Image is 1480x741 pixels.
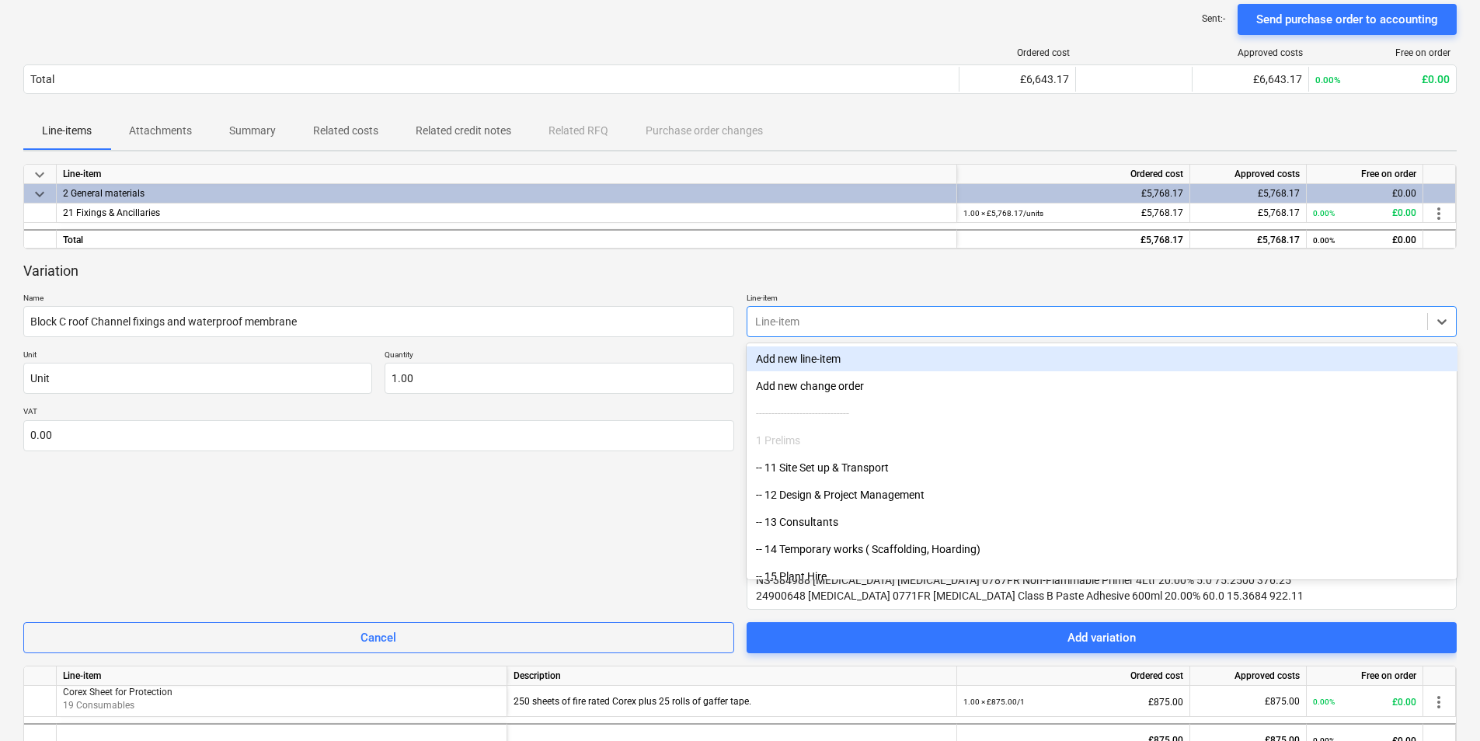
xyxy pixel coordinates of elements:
[1190,165,1307,184] div: Approved costs
[966,47,1070,58] div: Ordered cost
[963,204,1183,223] div: £5,768.17
[313,123,378,139] p: Related costs
[30,185,49,204] span: keyboard_arrow_down
[1313,209,1335,217] small: 0.00%
[23,262,78,280] p: Variation
[1196,204,1300,223] div: £5,768.17
[747,401,1457,426] div: ------------------------------
[963,184,1183,204] div: £5,768.17
[1313,686,1416,718] div: £0.00
[416,123,511,139] p: Related credit notes
[23,293,734,306] p: Name
[42,123,92,139] p: Line-items
[1196,184,1300,204] div: £5,768.17
[1315,73,1450,85] div: £0.00
[23,350,372,363] p: Unit
[1196,686,1300,717] div: £875.00
[1313,698,1335,706] small: 0.00%
[747,374,1457,398] div: Add new change order
[63,687,172,698] span: Corex Sheet for Protection
[30,73,54,85] div: Total
[747,293,1457,306] p: Line-item
[360,628,396,648] div: Cancel
[514,686,950,717] div: 250 sheets of fire rated Corex plus 25 rolls of gaffer tape.
[57,229,957,249] div: Total
[1313,184,1416,204] div: £0.00
[1315,75,1341,85] small: 0.00%
[229,123,276,139] p: Summary
[129,123,192,139] p: Attachments
[63,184,950,203] div: 2 General materials
[1430,204,1448,223] span: more_vert
[1307,165,1423,184] div: Free on order
[747,537,1457,562] div: -- 14 Temporary works ( Scaffolding, Hoarding)
[1067,628,1136,648] div: Add variation
[1313,231,1416,250] div: £0.00
[747,346,1457,371] div: Add new line-item
[63,207,160,218] span: 21 Fixings & Ancillaries
[747,622,1457,653] button: Add variation
[1196,231,1300,250] div: £5,768.17
[963,209,1043,217] small: 1.00 × £5,768.17 / units
[747,482,1457,507] div: -- 12 Design & Project Management
[1199,73,1302,85] div: £6,643.17
[957,165,1190,184] div: Ordered cost
[507,666,957,686] div: Description
[963,698,1025,706] small: 1.00 × £875.00 / 1
[963,686,1183,718] div: £875.00
[1313,236,1335,245] small: 0.00%
[385,350,733,363] p: Quantity
[747,428,1457,453] div: 1 Prelims
[747,564,1457,589] div: -- 15 Plant Hire
[957,666,1190,686] div: Ordered cost
[1202,12,1225,26] p: Sent : -
[1190,666,1307,686] div: Approved costs
[57,666,507,686] div: Line-item
[1238,4,1457,35] button: Send purchase order to accounting
[1402,666,1480,741] iframe: Chat Widget
[963,231,1183,250] div: £5,768.17
[57,165,957,184] div: Line-item
[966,73,1069,85] div: £6,643.17
[23,406,734,419] p: VAT
[1307,666,1423,686] div: Free on order
[23,622,734,653] button: Cancel
[747,510,1457,534] div: -- 13 Consultants
[30,165,49,184] span: keyboard_arrow_down
[1315,47,1450,58] div: Free on order
[63,701,134,711] span: 19 Consumables
[1199,47,1303,58] div: Approved costs
[747,455,1457,480] div: -- 11 Site Set up & Transport
[1256,9,1438,30] div: Send purchase order to accounting
[1313,204,1416,223] div: £0.00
